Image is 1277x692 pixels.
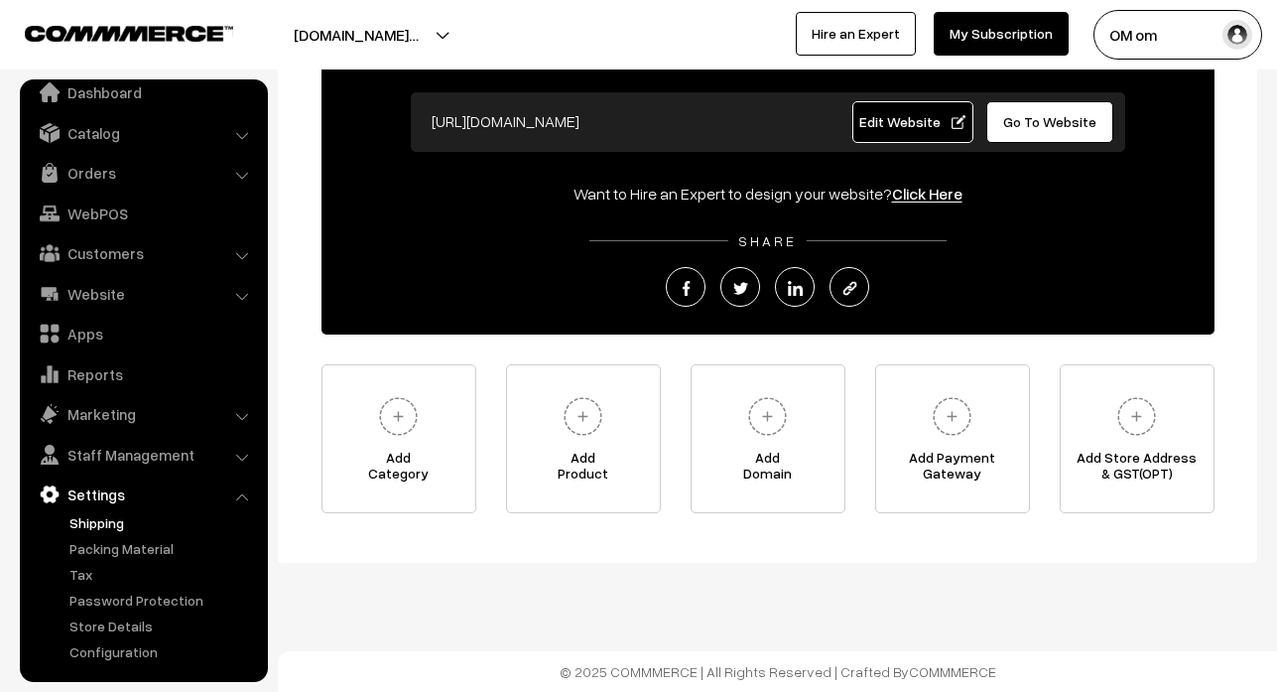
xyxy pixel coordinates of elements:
[25,20,198,44] a: COMMMERCE
[321,182,1214,206] div: Want to Hire an Expert to design your website?
[64,641,261,662] a: Configuration
[796,12,916,56] a: Hire an Expert
[25,316,261,351] a: Apps
[506,364,661,513] a: AddProduct
[371,389,426,444] img: plus.svg
[892,184,962,204] a: Click Here
[278,651,1277,692] footer: © 2025 COMMMERCE | All Rights Reserved | Crafted By
[859,113,965,130] span: Edit Website
[692,450,844,489] span: Add Domain
[25,115,261,151] a: Catalog
[25,74,261,110] a: Dashboard
[1061,450,1213,489] span: Add Store Address & GST(OPT)
[25,396,261,432] a: Marketing
[986,101,1114,143] a: Go To Website
[64,616,261,636] a: Store Details
[1093,10,1262,60] button: OM om
[740,389,795,444] img: plus.svg
[507,450,660,489] span: Add Product
[25,196,261,231] a: WebPOS
[25,155,261,191] a: Orders
[25,26,233,41] img: COMMMERCE
[1003,113,1096,130] span: Go To Website
[691,364,845,513] a: AddDomain
[556,389,610,444] img: plus.svg
[64,538,261,559] a: Packing Material
[64,590,261,611] a: Password Protection
[224,10,488,60] button: [DOMAIN_NAME]…
[25,356,261,392] a: Reports
[25,235,261,271] a: Customers
[925,389,979,444] img: plus.svg
[64,564,261,585] a: Tax
[875,364,1030,513] a: Add PaymentGateway
[1109,389,1164,444] img: plus.svg
[1222,20,1252,50] img: user
[25,276,261,312] a: Website
[64,512,261,533] a: Shipping
[321,364,476,513] a: AddCategory
[876,450,1029,489] span: Add Payment Gateway
[25,437,261,473] a: Staff Management
[909,663,996,680] a: COMMMERCE
[1060,364,1214,513] a: Add Store Address& GST(OPT)
[25,477,261,512] a: Settings
[852,101,973,143] a: Edit Website
[934,12,1069,56] a: My Subscription
[322,450,475,489] span: Add Category
[728,232,807,249] span: SHARE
